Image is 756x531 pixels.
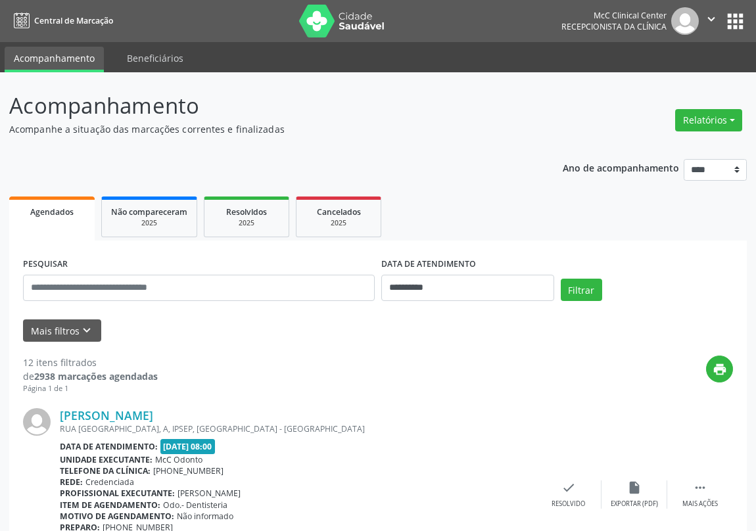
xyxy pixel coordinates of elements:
span: Recepcionista da clínica [561,21,667,32]
div: Exportar (PDF) [611,499,658,509]
span: [PHONE_NUMBER] [153,465,224,476]
span: Não compareceram [111,206,187,218]
span: [PERSON_NAME] [177,488,241,499]
p: Ano de acompanhamento [563,159,679,175]
span: Resolvidos [226,206,267,218]
button:  [699,7,724,35]
div: Página 1 de 1 [23,383,158,394]
i: insert_drive_file [627,480,642,495]
p: Acompanhamento [9,89,525,122]
a: Acompanhamento [5,47,104,72]
div: 2025 [214,218,279,228]
span: Credenciada [85,476,134,488]
span: Central de Marcação [34,15,113,26]
i: print [713,362,727,377]
label: PESQUISAR [23,254,68,275]
button: print [706,356,733,382]
label: DATA DE ATENDIMENTO [381,254,476,275]
a: Central de Marcação [9,10,113,32]
b: Data de atendimento: [60,441,158,452]
button: Mais filtroskeyboard_arrow_down [23,319,101,342]
div: 2025 [111,218,187,228]
div: 2025 [306,218,371,228]
b: Rede: [60,476,83,488]
button: Relatórios [675,109,742,131]
button: Filtrar [561,279,602,301]
span: Agendados [30,206,74,218]
div: de [23,369,158,383]
img: img [671,7,699,35]
b: Unidade executante: [60,454,153,465]
i:  [693,480,707,495]
div: Mais ações [682,499,718,509]
span: [DATE] 08:00 [160,439,216,454]
b: Motivo de agendamento: [60,511,174,522]
div: McC Clinical Center [561,10,667,21]
span: McC Odonto [155,454,202,465]
span: Odo.- Dentisteria [163,499,227,511]
b: Profissional executante: [60,488,175,499]
i: check [561,480,576,495]
p: Acompanhe a situação das marcações correntes e finalizadas [9,122,525,136]
div: Resolvido [552,499,585,509]
span: Cancelados [317,206,361,218]
a: [PERSON_NAME] [60,408,153,423]
button: apps [724,10,747,33]
div: 12 itens filtrados [23,356,158,369]
i: keyboard_arrow_down [80,323,94,338]
strong: 2938 marcações agendadas [34,370,158,382]
span: Não informado [177,511,233,522]
b: Item de agendamento: [60,499,160,511]
div: RUA [GEOGRAPHIC_DATA], A, IPSEP, [GEOGRAPHIC_DATA] - [GEOGRAPHIC_DATA] [60,423,536,434]
img: img [23,408,51,436]
a: Beneficiários [118,47,193,70]
b: Telefone da clínica: [60,465,151,476]
i:  [704,12,719,26]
